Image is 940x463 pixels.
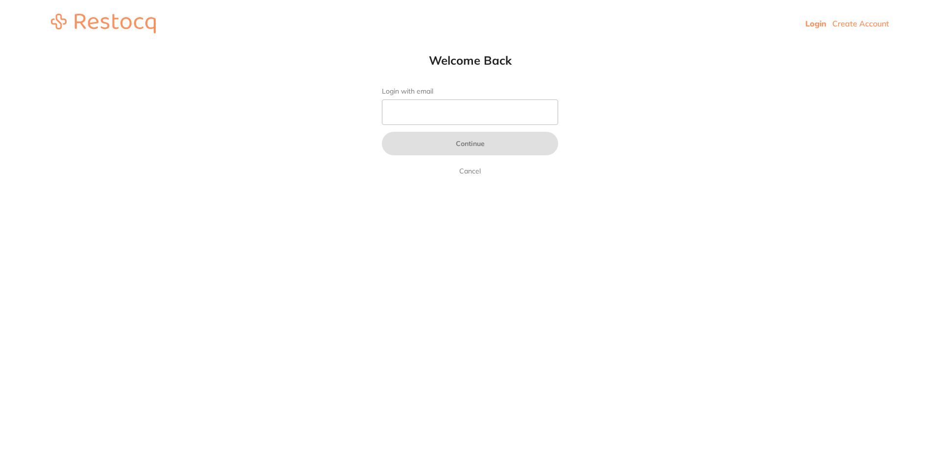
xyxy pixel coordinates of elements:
[832,19,889,28] a: Create Account
[457,165,483,177] a: Cancel
[805,19,826,28] a: Login
[51,14,156,33] img: restocq_logo.svg
[382,132,558,155] button: Continue
[362,53,578,68] h1: Welcome Back
[382,87,558,96] label: Login with email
